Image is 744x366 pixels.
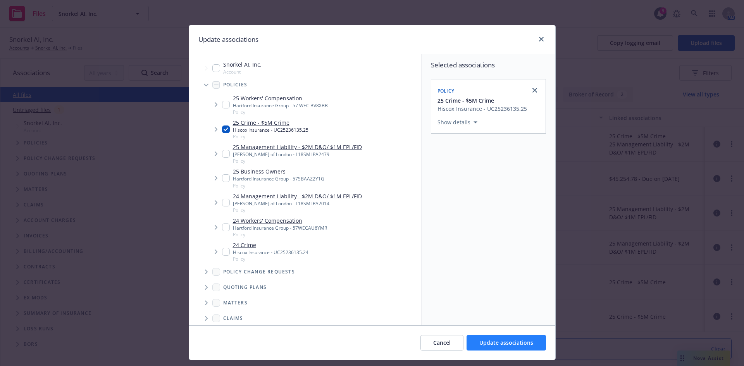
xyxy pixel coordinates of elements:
span: Policy [437,88,455,94]
span: Policy [233,207,362,213]
span: Quoting plans [223,285,267,290]
span: Cancel [433,339,451,346]
a: 25 Workers' Compensation [233,94,328,102]
span: Policy [233,133,308,140]
a: 25 Crime - $5M Crime [233,119,308,127]
span: Policy [233,182,324,189]
span: Update associations [479,339,533,346]
span: Policy [233,231,327,238]
button: Show details [434,118,480,127]
a: 24 Crime [233,241,308,249]
a: 25 Business Owners [233,167,324,175]
div: Hartford Insurance Group - 57WECAU6YMR [233,225,327,231]
span: Policy [233,256,308,262]
a: 24 Management Liability - $2M D&O/ $1M EPL/FID [233,192,362,200]
a: close [530,86,539,95]
div: [PERSON_NAME] of London - L18SMLPA2479 [233,151,362,158]
a: 24 Workers' Compensation [233,217,327,225]
span: Policy change requests [223,270,295,274]
div: Hiscox Insurance - UC25236135.25 [437,105,527,113]
div: Hartford Insurance Group - 57 WEC BV8XBB [233,102,328,109]
span: Account [223,69,262,75]
a: 25 Management Liability - $2M D&O/ $1M EPL/FID [233,143,362,151]
span: 25 Crime - $5M Crime [437,96,494,105]
span: Matters [223,301,248,305]
div: Hiscox Insurance - UC25236135.24 [233,249,308,256]
span: Claims [223,316,243,321]
button: 25 Crime - $5M Crime [437,96,527,105]
a: close [537,34,546,44]
button: Update associations [467,335,546,351]
span: Snorkel AI, Inc. [223,60,262,69]
div: Tree Example [189,59,421,357]
div: [PERSON_NAME] of London - L18SMLPA2014 [233,200,362,207]
span: Policy [233,158,362,164]
span: Selected associations [431,60,546,70]
button: Cancel [420,335,463,351]
div: Hartford Insurance Group - 57SBAAZ2Y1G [233,175,324,182]
div: Hiscox Insurance - UC25236135.25 [233,127,308,133]
span: Policies [223,82,248,87]
h1: Update associations [198,34,258,45]
span: Policy [233,109,328,115]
